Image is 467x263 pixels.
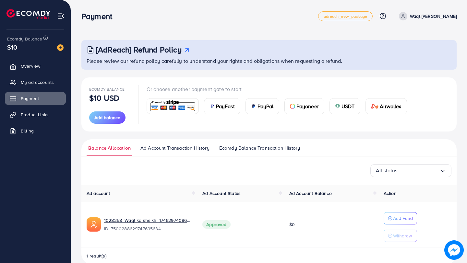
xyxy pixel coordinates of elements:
span: Action [384,190,397,197]
div: <span class='underline'>1028258_Waqt ka sheikh_1746297408644</span></br>7500288629747695634 [104,217,192,232]
a: Product Links [5,108,66,121]
span: Payoneer [296,102,319,110]
a: Overview [5,60,66,73]
span: 1 result(s) [87,253,107,259]
a: Payment [5,92,66,105]
h3: [AdReach] Refund Policy [96,45,182,54]
a: Waqt [PERSON_NAME] [396,12,457,20]
span: Airwallex [380,102,401,110]
span: adreach_new_package [324,14,367,18]
p: $10 USD [89,94,119,102]
span: My ad accounts [21,79,54,86]
a: 1028258_Waqt ka sheikh_1746297408644 [104,217,192,223]
p: Please review our refund policy carefully to understand your rights and obligations when requesti... [87,57,453,65]
a: cardAirwallex [365,98,407,114]
span: Approved [202,220,230,229]
img: logo [6,9,50,19]
a: cardPayFast [204,98,240,114]
span: Ad Account Balance [289,190,332,197]
span: Billing [21,128,34,134]
span: Ad Account Status [202,190,241,197]
div: Search for option [370,164,451,177]
input: Search for option [398,166,439,176]
img: image [57,44,64,51]
img: card [290,104,295,109]
img: card [149,99,197,113]
span: Ad Account Transaction History [140,144,210,152]
span: $10 [7,42,17,52]
span: Balance Allocation [88,144,131,152]
span: PayPal [257,102,274,110]
img: image [444,240,464,260]
a: cardUSDT [329,98,360,114]
a: adreach_new_package [318,11,373,21]
img: card [251,104,256,109]
p: Or choose another payment gate to start [147,85,412,93]
span: PayFast [216,102,235,110]
a: cardPayPal [245,98,279,114]
button: Add balance [89,111,126,124]
span: Ecomdy Balance [89,86,125,92]
a: cardPayoneer [284,98,324,114]
p: Withdraw [393,232,412,240]
h3: Payment [81,12,117,21]
img: card [210,104,215,109]
span: All status [376,166,398,176]
a: My ad accounts [5,76,66,89]
a: card [147,98,199,114]
span: Product Links [21,111,49,118]
button: Add Fund [384,212,417,224]
img: menu [57,12,65,20]
span: Ad account [87,190,110,197]
span: Add balance [94,114,120,121]
span: Ecomdy Balance Transaction History [219,144,300,152]
button: Withdraw [384,230,417,242]
span: Ecomdy Balance [7,36,42,42]
img: ic-ads-acc.e4c84228.svg [87,217,101,232]
span: $0 [289,221,295,228]
img: card [335,104,340,109]
p: Waqt [PERSON_NAME] [410,12,457,20]
img: card [371,104,379,109]
span: Payment [21,95,39,102]
p: Add Fund [393,214,413,222]
a: Billing [5,124,66,137]
span: USDT [341,102,355,110]
span: Overview [21,63,40,69]
span: ID: 7500288629747695634 [104,225,192,232]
